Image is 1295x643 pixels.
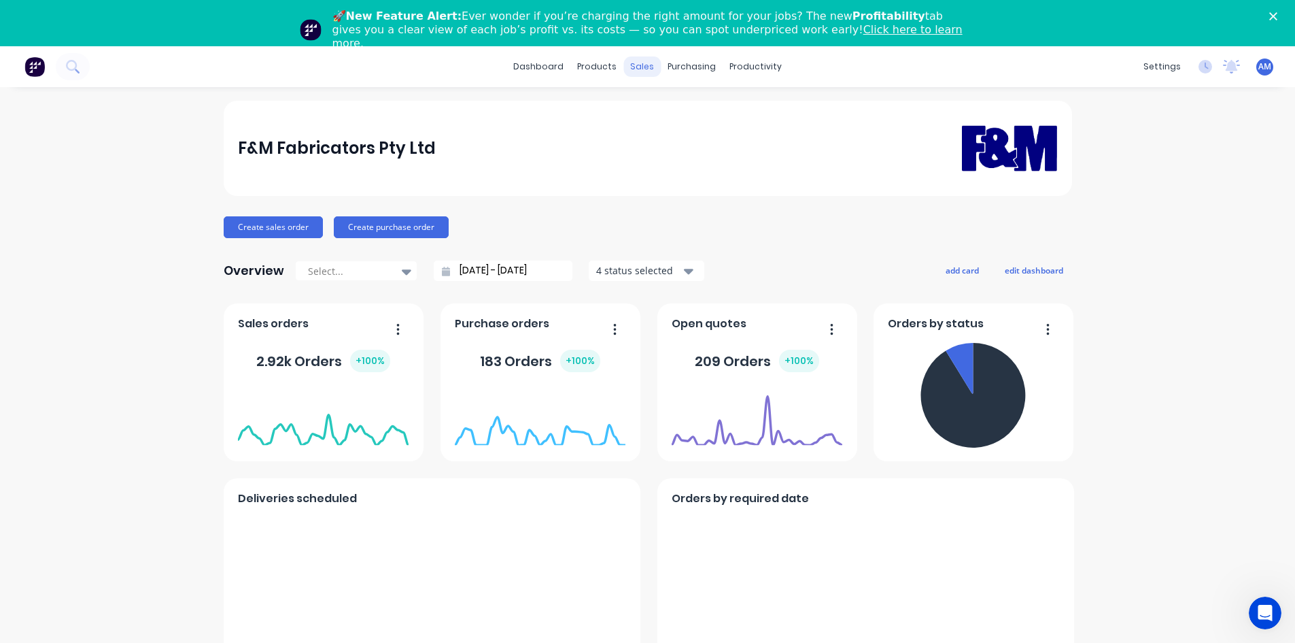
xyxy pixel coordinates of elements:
div: purchasing [661,56,723,77]
img: Profile image for Team [300,19,322,41]
div: + 100 % [560,350,600,372]
a: Click here to learn more. [332,23,963,50]
div: + 100 % [350,350,390,372]
button: add card [937,261,988,279]
a: dashboard [506,56,570,77]
div: Close [1269,12,1283,20]
b: Profitability [852,10,925,22]
span: Open quotes [672,316,746,332]
span: Orders by status [888,316,984,332]
div: settings [1137,56,1188,77]
div: 4 status selected [596,263,682,278]
span: AM [1258,61,1271,73]
div: Overview [224,257,284,284]
span: Purchase orders [455,316,549,332]
button: Create sales order [224,216,323,238]
div: 🚀 Ever wonder if you’re charging the right amount for your jobs? The new tab gives you a clear vi... [332,10,974,50]
div: 183 Orders [480,350,600,372]
div: sales [623,56,661,77]
iframe: Intercom live chat [1249,597,1281,629]
img: F&M Fabricators Pty Ltd [962,105,1057,191]
div: productivity [723,56,789,77]
div: F&M Fabricators Pty Ltd [238,135,436,162]
button: 4 status selected [589,261,704,281]
div: products [570,56,623,77]
img: Factory [24,56,45,77]
div: 2.92k Orders [256,350,390,372]
b: New Feature Alert: [346,10,462,22]
button: edit dashboard [996,261,1072,279]
div: 209 Orders [695,350,819,372]
button: Create purchase order [334,216,449,238]
div: + 100 % [779,350,819,372]
span: Sales orders [238,316,309,332]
